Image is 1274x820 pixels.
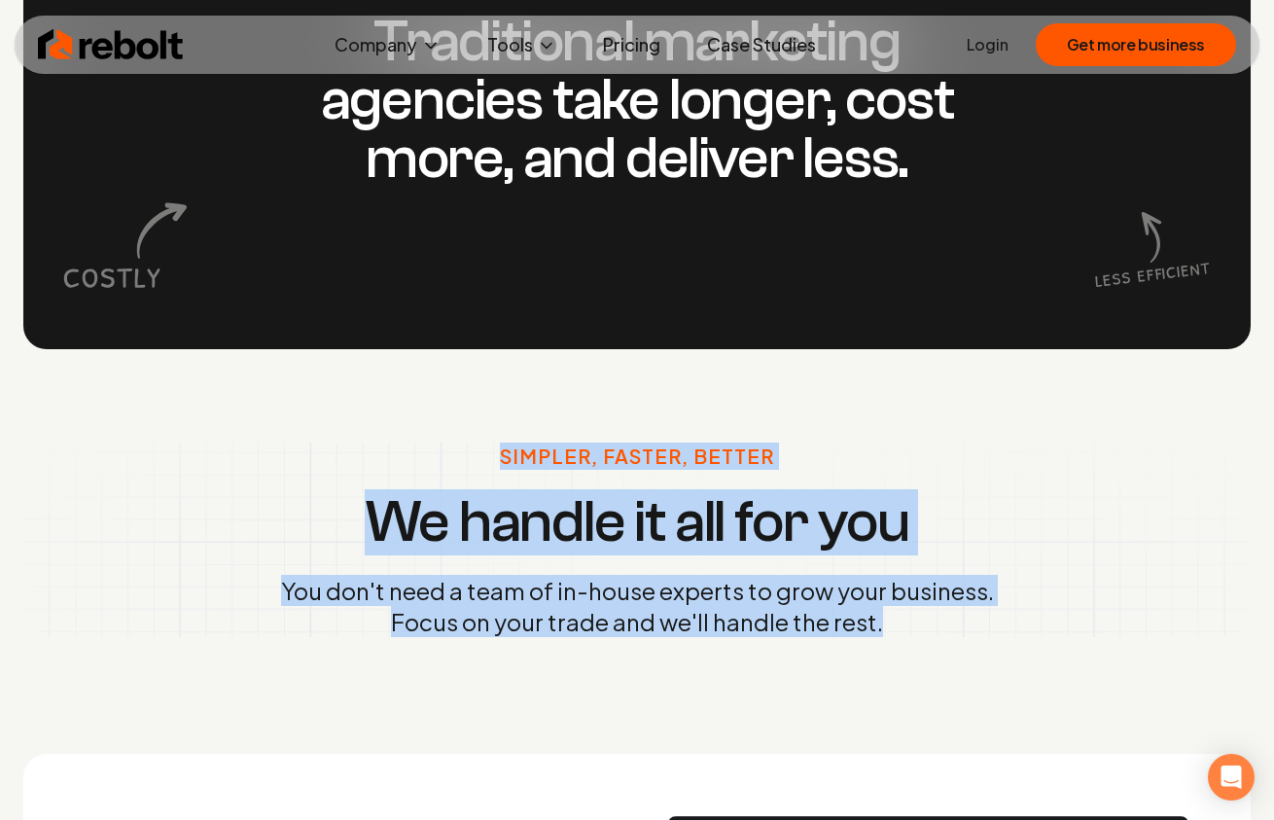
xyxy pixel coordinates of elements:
button: Company [319,25,456,64]
button: Tools [472,25,572,64]
a: Login [967,33,1009,56]
h3: Traditional marketing agencies take longer, cost more, and deliver less. [264,13,1010,188]
h3: We handle it all for you [365,493,908,552]
p: Simpler, Faster, Better [500,443,774,470]
button: Get more business [1036,23,1236,66]
div: Open Intercom Messenger [1208,754,1255,801]
a: Pricing [587,25,676,64]
img: Rebolt Logo [38,25,184,64]
a: Case Studies [691,25,832,64]
p: You don't need a team of in-house experts to grow your business. Focus on your trade and we'll ha... [281,575,994,637]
